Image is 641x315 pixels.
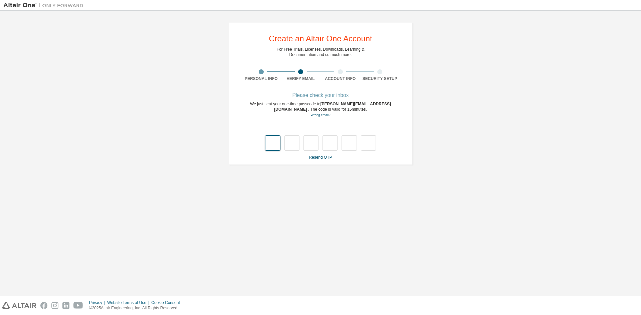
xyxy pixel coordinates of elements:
[310,113,330,117] a: Go back to the registration form
[62,302,69,309] img: linkedin.svg
[107,300,151,305] div: Website Terms of Use
[241,101,400,118] div: We just sent your one-time passcode to . The code is valid for 15 minutes.
[2,302,36,309] img: altair_logo.svg
[241,76,281,81] div: Personal Info
[274,102,391,112] span: [PERSON_NAME][EMAIL_ADDRESS][DOMAIN_NAME]
[241,93,400,97] div: Please check your inbox
[3,2,87,9] img: Altair One
[40,302,47,309] img: facebook.svg
[73,302,83,309] img: youtube.svg
[309,155,332,160] a: Resend OTP
[277,47,365,57] div: For Free Trials, Licenses, Downloads, Learning & Documentation and so much more.
[89,300,107,305] div: Privacy
[269,35,372,43] div: Create an Altair One Account
[151,300,184,305] div: Cookie Consent
[360,76,400,81] div: Security Setup
[89,305,184,311] p: © 2025 Altair Engineering, Inc. All Rights Reserved.
[281,76,321,81] div: Verify Email
[51,302,58,309] img: instagram.svg
[320,76,360,81] div: Account Info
